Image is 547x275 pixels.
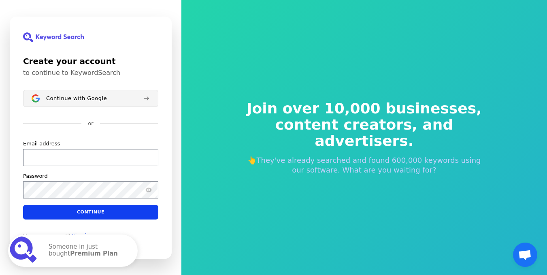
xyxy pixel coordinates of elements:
[23,69,158,77] p: to continue to KeywordSearch
[23,172,48,179] label: Password
[23,55,158,67] h1: Create your account
[88,120,93,127] p: or
[513,243,537,267] div: Open chat
[144,185,153,194] button: Show password
[72,232,90,239] a: Sign in
[10,236,39,265] img: Premium Plan
[23,205,158,219] button: Continue
[241,117,487,149] span: content creators, and advertisers.
[70,250,118,257] strong: Premium Plan
[23,140,60,147] label: Email address
[49,243,130,258] p: Someone in just bought
[23,90,158,107] button: Sign in with GoogleContinue with Google
[46,95,107,101] span: Continue with Google
[23,232,70,239] span: Have an account?
[241,156,487,175] p: 👆They've already searched and found 600,000 keywords using our software. What are you waiting for?
[23,32,84,42] img: KeywordSearch
[32,94,40,102] img: Sign in with Google
[241,100,487,117] span: Join over 10,000 businesses,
